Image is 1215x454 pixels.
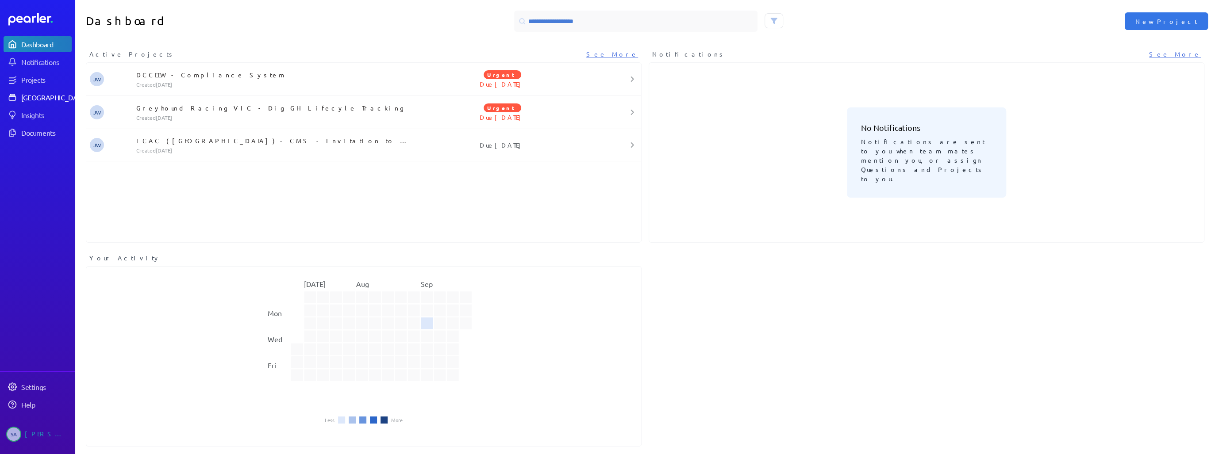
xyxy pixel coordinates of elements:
p: Created [DATE] [136,81,410,88]
p: Due [DATE] [410,80,595,88]
a: Insights [4,107,72,123]
div: Dashboard [21,40,71,49]
h1: Dashboard [86,11,360,32]
p: Due [DATE] [410,113,595,122]
p: Greyhound Racing VIC - Dig GH Lifecyle Tracking [136,103,410,112]
p: Created [DATE] [136,147,410,154]
a: [GEOGRAPHIC_DATA] [4,89,72,105]
text: Mon [268,309,282,317]
text: Sep [421,279,433,288]
p: Created [DATE] [136,114,410,121]
a: Dashboard [4,36,72,52]
span: Urgent [484,70,521,79]
div: [GEOGRAPHIC_DATA] [21,93,87,102]
span: Jeremy Williams [90,72,104,86]
li: More [391,417,403,423]
text: [DATE] [304,279,325,288]
span: Jeremy Williams [90,105,104,119]
a: Documents [4,125,72,141]
a: Settings [4,379,72,395]
span: Jeremy Williams [90,138,104,152]
text: Fri [268,361,276,370]
li: Less [325,417,335,423]
a: Projects [4,72,72,88]
div: Insights [21,111,71,119]
button: New Project [1125,12,1208,30]
a: Dashboard [8,13,72,26]
p: Notifications are sent to you when team mates mention you, or assign Questions and Projects to you. [861,134,992,183]
span: Notifications [652,50,726,59]
span: Your Activity [89,253,161,263]
a: Notifications [4,54,72,70]
a: SA[PERSON_NAME] [4,423,72,445]
div: Settings [21,382,71,391]
a: See More [1149,50,1201,59]
a: See More [586,50,638,59]
span: Active Projects [89,50,175,59]
p: DCCEEW - Compliance System [136,70,410,79]
div: [PERSON_NAME] [25,427,69,442]
span: Urgent [484,103,521,112]
span: Steve Ackermann [6,427,21,442]
div: Projects [21,75,71,84]
p: Due [DATE] [410,141,595,149]
p: ICAC ([GEOGRAPHIC_DATA]) - CMS - Invitation to Supply [136,136,410,145]
a: Help [4,397,72,412]
div: Notifications [21,57,71,66]
div: Help [21,400,71,409]
span: New Project [1135,17,1197,26]
text: Wed [268,335,282,343]
div: Documents [21,128,71,137]
text: Aug [356,279,369,288]
h3: No Notifications [861,122,992,134]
